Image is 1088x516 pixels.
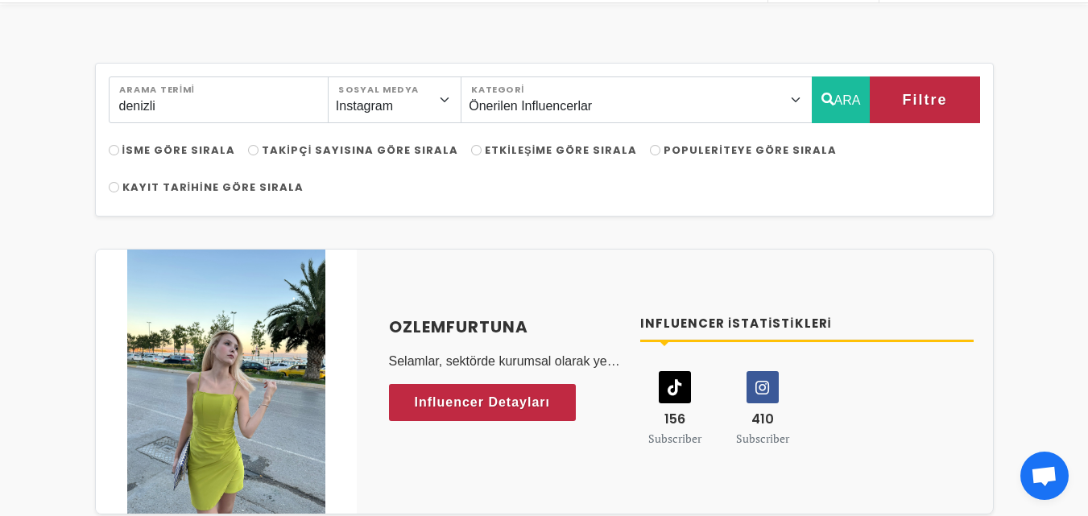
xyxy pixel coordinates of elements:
[389,315,622,339] a: ozlemfurtuna
[870,76,979,123] button: Filtre
[109,76,329,123] input: Search..
[751,410,774,428] span: 410
[648,431,701,446] small: Subscriber
[471,145,482,155] input: Etkileşime Göre Sırala
[736,431,789,446] small: Subscriber
[664,410,685,428] span: 156
[415,390,551,415] span: Influencer Detayları
[812,76,871,123] button: ARA
[262,142,458,158] span: Takipçi Sayısına Göre Sırala
[122,142,236,158] span: İsme Göre Sırala
[122,180,304,195] span: Kayıt Tarihine Göre Sırala
[902,86,947,114] span: Filtre
[109,145,119,155] input: İsme Göre Sırala
[485,142,637,158] span: Etkileşime Göre Sırala
[389,352,622,371] p: Selamlar, sektörde kurumsal olarak yer aldıktan sonra kendi hesaplarımı ve hayat tarzımı yansıtan...
[389,384,577,421] a: Influencer Detayları
[650,145,660,155] input: Populeriteye Göre Sırala
[664,142,837,158] span: Populeriteye Göre Sırala
[640,315,974,333] h4: Influencer İstatistikleri
[1020,452,1069,500] a: Açık sohbet
[248,145,259,155] input: Takipçi Sayısına Göre Sırala
[109,182,119,192] input: Kayıt Tarihine Göre Sırala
